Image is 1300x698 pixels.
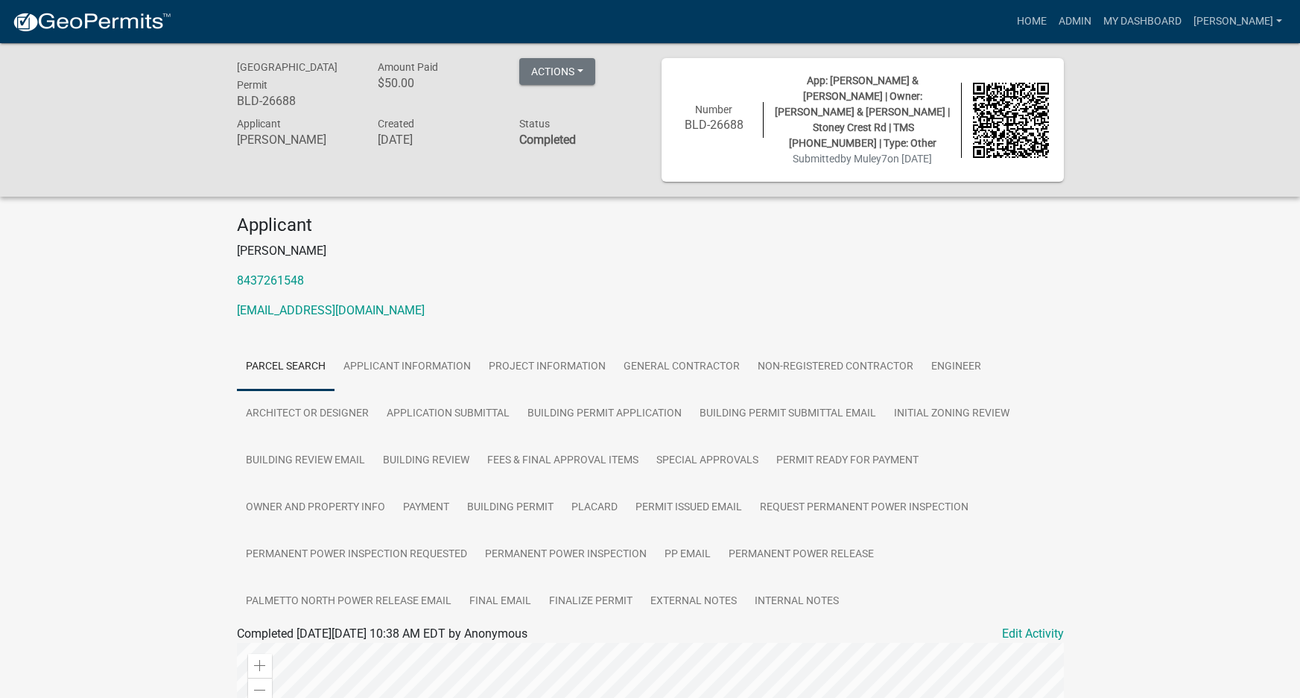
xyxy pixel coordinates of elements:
[394,484,458,532] a: Payment
[248,654,272,678] div: Zoom in
[378,61,438,73] span: Amount Paid
[647,437,767,485] a: Special Approvals
[840,153,887,165] span: by Muley7
[676,118,752,132] h6: BLD-26688
[749,343,922,391] a: Non-Registered Contractor
[885,390,1018,438] a: Initial Zoning Review
[478,437,647,485] a: Fees & Final Approval Items
[334,343,480,391] a: Applicant Information
[775,74,950,149] span: App: [PERSON_NAME] & [PERSON_NAME] | Owner: [PERSON_NAME] & [PERSON_NAME] | Stoney Crest Rd | TMS...
[458,484,562,532] a: Building Permit
[237,133,356,147] h6: [PERSON_NAME]
[641,578,746,626] a: External Notes
[1188,7,1288,36] a: [PERSON_NAME]
[746,578,848,626] a: Internal Notes
[237,626,527,641] span: Completed [DATE][DATE] 10:38 AM EDT by Anonymous
[562,484,627,532] a: Placard
[1053,7,1097,36] a: Admin
[237,484,394,532] a: Owner and Property Info
[627,484,751,532] a: Permit Issued Email
[237,273,304,288] a: 8437261548
[519,133,576,147] strong: Completed
[378,118,414,130] span: Created
[922,343,990,391] a: Engineer
[519,118,550,130] span: Status
[460,578,540,626] a: Final Email
[751,484,977,532] a: Request Permanent Power Inspection
[374,437,478,485] a: Building Review
[540,578,641,626] a: Finalize Permit
[378,390,519,438] a: Application Submittal
[1097,7,1188,36] a: My Dashboard
[378,76,497,90] h6: $50.00
[237,242,1064,260] p: [PERSON_NAME]
[973,83,1049,159] img: QR code
[1011,7,1053,36] a: Home
[237,303,425,317] a: [EMAIL_ADDRESS][DOMAIN_NAME]
[237,390,378,438] a: Architect or Designer
[695,104,732,115] span: Number
[519,58,595,85] button: Actions
[237,437,374,485] a: Building Review Email
[1002,625,1064,643] a: Edit Activity
[720,531,883,579] a: Permanent Power Release
[237,215,1064,236] h4: Applicant
[237,578,460,626] a: Palmetto North Power Release Email
[656,531,720,579] a: PP Email
[237,343,334,391] a: Parcel search
[378,133,497,147] h6: [DATE]
[480,343,615,391] a: Project Information
[237,94,356,108] h6: BLD-26688
[237,61,337,91] span: [GEOGRAPHIC_DATA] Permit
[615,343,749,391] a: General Contractor
[237,531,476,579] a: Permanent Power Inspection Requested
[793,153,932,165] span: Submitted on [DATE]
[476,531,656,579] a: Permanent Power Inspection
[767,437,928,485] a: Permit Ready for Payment
[237,118,281,130] span: Applicant
[519,390,691,438] a: Building Permit Application
[691,390,885,438] a: Building Permit Submittal Email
